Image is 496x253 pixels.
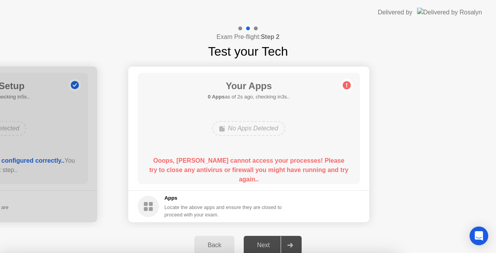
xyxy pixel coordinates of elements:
[470,227,488,245] div: Open Intercom Messenger
[164,204,282,218] div: Locate the above apps and ensure they are closed to proceed with your exam.
[261,33,279,40] b: Step 2
[208,79,290,93] h1: Your Apps
[246,242,281,249] div: Next
[208,94,225,100] b: 0 Apps
[149,157,348,183] b: Ooops, [PERSON_NAME] cannot access your processes! Please try to close any antivirus or firewall ...
[217,32,279,42] h4: Exam Pre-flight:
[208,42,288,61] h1: Test your Tech
[208,93,290,101] h5: as of 2s ago, checking in3s..
[164,194,282,202] h5: Apps
[417,8,482,17] img: Delivered by Rosalyn
[378,8,412,17] div: Delivered by
[197,242,232,249] div: Back
[212,121,285,136] div: No Apps Detected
